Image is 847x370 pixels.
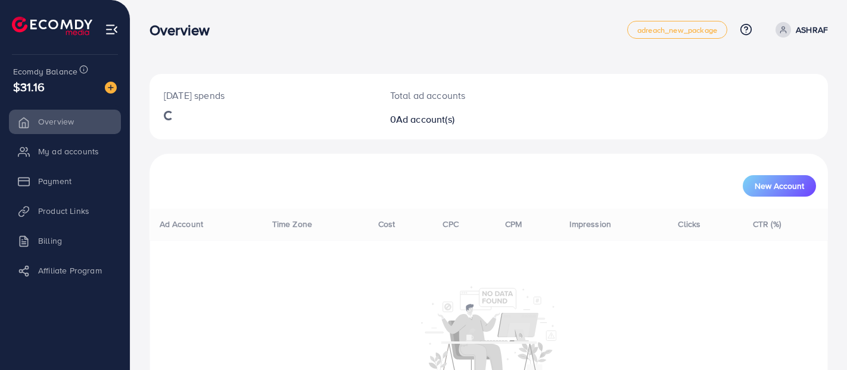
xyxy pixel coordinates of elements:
[13,78,45,95] span: $31.16
[627,21,727,39] a: adreach_new_package
[105,23,119,36] img: menu
[150,21,219,39] h3: Overview
[105,82,117,94] img: image
[12,17,92,35] img: logo
[390,114,531,125] h2: 0
[390,88,531,102] p: Total ad accounts
[796,23,828,37] p: ASHRAF
[13,66,77,77] span: Ecomdy Balance
[755,182,804,190] span: New Account
[771,22,828,38] a: ASHRAF
[164,88,362,102] p: [DATE] spends
[396,113,454,126] span: Ad account(s)
[743,175,816,197] button: New Account
[637,26,717,34] span: adreach_new_package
